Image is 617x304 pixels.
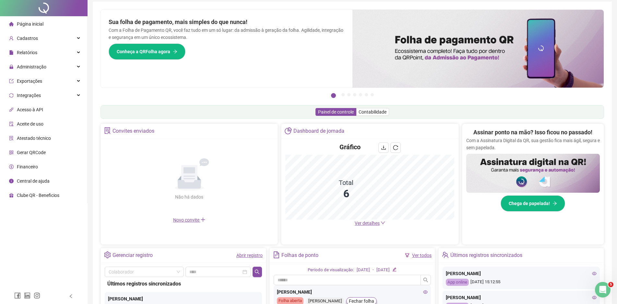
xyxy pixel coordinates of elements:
span: edit [392,267,397,272]
span: Administração [17,64,46,69]
span: Aceite de uso [17,121,43,127]
div: [PERSON_NAME] [446,270,597,277]
span: solution [9,136,14,140]
p: Com a Folha de Pagamento QR, você faz tudo em um só lugar: da admissão à geração da folha. Agilid... [109,27,345,41]
span: gift [9,193,14,198]
span: 5 [608,282,613,287]
span: search [255,269,260,274]
span: eye [423,290,428,294]
span: user-add [9,36,14,41]
span: Clube QR - Beneficios [17,193,59,198]
span: audit [9,122,14,126]
div: Convites enviados [113,126,154,137]
span: Integrações [17,93,41,98]
span: Relatórios [17,50,37,55]
div: [DATE] [376,267,390,274]
button: Conheça a QRFolha agora [109,43,185,60]
span: Central de ajuda [17,178,50,184]
div: App online [446,279,469,286]
span: dollar [9,164,14,169]
button: 6 [365,93,368,96]
span: Chega de papelada! [509,200,550,207]
div: [DATE] [357,267,370,274]
span: lock [9,65,14,69]
span: Atestado técnico [17,136,51,141]
a: Ver todos [412,253,432,258]
span: solution [104,127,111,134]
span: arrow-right [552,201,557,206]
span: team [442,251,449,258]
span: home [9,22,14,26]
span: Painel de controle [318,109,354,115]
a: Ver detalhes down [355,221,385,226]
span: file [9,50,14,55]
button: 7 [371,93,374,96]
h2: Sua folha de pagamento, mais simples do que nunca! [109,18,345,27]
div: Últimos registros sincronizados [107,280,259,288]
button: 2 [341,93,345,96]
span: filter [405,253,409,258]
div: Período de visualização: [308,267,354,274]
h4: Gráfico [339,142,361,152]
span: search [423,277,428,283]
button: 3 [347,93,350,96]
span: instagram [34,292,40,299]
span: Gerar QRCode [17,150,46,155]
span: Página inicial [17,21,43,27]
img: banner%2F8d14a306-6205-4263-8e5b-06e9a85ad873.png [352,10,604,88]
div: [PERSON_NAME] [277,288,428,296]
button: Chega de papelada! [501,195,565,212]
span: sync [9,93,14,98]
span: setting [104,251,111,258]
span: qrcode [9,150,14,155]
div: - [373,267,374,274]
div: [PERSON_NAME] [108,295,259,302]
span: Financeiro [17,164,38,169]
span: plus [200,217,206,222]
span: api [9,107,14,112]
div: Últimos registros sincronizados [450,250,522,261]
p: Com a Assinatura Digital da QR, sua gestão fica mais ágil, segura e sem papelada. [466,137,600,151]
span: facebook [14,292,21,299]
span: Exportações [17,79,42,84]
img: banner%2F02c71560-61a6-44d4-94b9-c8ab97240462.png [466,154,600,193]
span: down [381,221,385,225]
div: [PERSON_NAME] [446,294,597,301]
div: Gerenciar registro [113,250,153,261]
span: Conheça a QRFolha agora [117,48,170,55]
span: reload [393,145,398,150]
span: export [9,79,14,83]
span: Contabilidade [359,109,386,115]
a: Abrir registro [236,253,263,258]
span: info-circle [9,179,14,183]
button: 4 [353,93,356,96]
span: Novo convite [173,217,206,223]
span: pie-chart [285,127,291,134]
iframe: Intercom live chat [595,282,611,298]
span: Ver detalhes [355,221,380,226]
div: [DATE] 15:12:55 [446,279,597,286]
div: Dashboard de jornada [293,126,344,137]
span: arrow-right [173,49,177,54]
span: eye [592,271,597,276]
span: eye [592,295,597,300]
span: file-text [273,251,280,258]
span: download [381,145,386,150]
div: Não há dados [160,193,219,201]
button: 1 [331,93,336,98]
h2: Assinar ponto na mão? Isso ficou no passado! [473,128,592,137]
span: Cadastros [17,36,38,41]
div: Folhas de ponto [281,250,318,261]
span: Acesso à API [17,107,43,112]
button: 5 [359,93,362,96]
span: linkedin [24,292,30,299]
span: left [69,294,73,298]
